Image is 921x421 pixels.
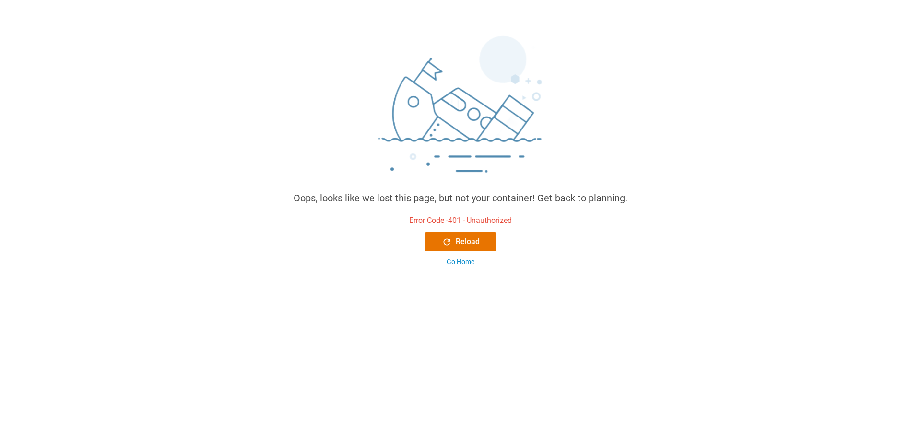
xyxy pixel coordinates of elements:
[425,257,496,267] button: Go Home
[425,232,496,251] button: Reload
[294,191,627,205] div: Oops, looks like we lost this page, but not your container! Get back to planning.
[409,215,512,226] div: Error Code - 401 - Unauthorized
[317,32,604,191] img: sinking_ship.png
[447,257,474,267] div: Go Home
[442,236,480,247] div: Reload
